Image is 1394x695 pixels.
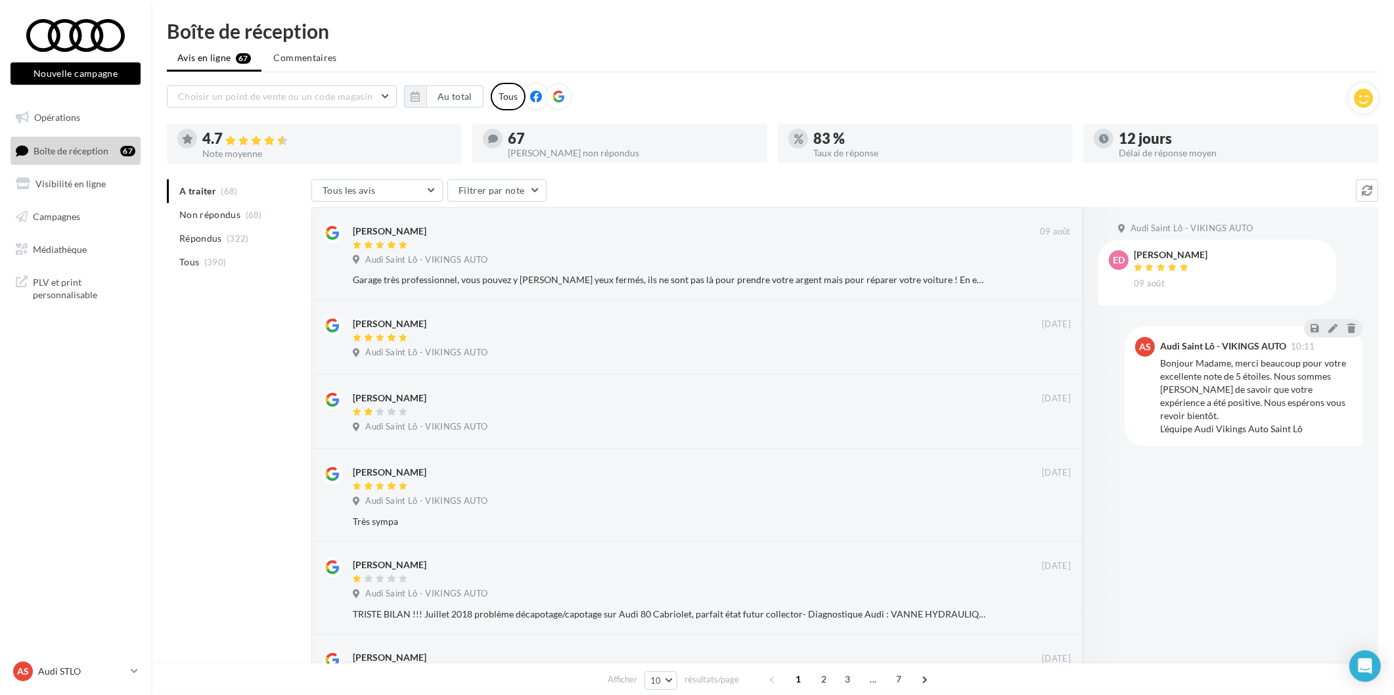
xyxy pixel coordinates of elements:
[34,145,108,156] span: Boîte de réception
[202,131,451,146] div: 4.7
[447,179,547,202] button: Filtrer par note
[1028,419,1071,437] button: Ignorer
[227,233,249,244] span: (322)
[837,669,858,690] span: 3
[274,51,337,64] span: Commentaires
[1131,223,1253,235] span: Audi Saint Lô - VIKINGS AUTO
[1042,393,1071,405] span: [DATE]
[508,131,757,146] div: 67
[1291,342,1315,351] span: 10:11
[33,243,87,254] span: Médiathèque
[8,137,143,165] a: Boîte de réception67
[788,669,809,690] span: 1
[1027,271,1071,289] button: Ignorer
[353,392,426,405] div: [PERSON_NAME]
[813,669,834,690] span: 2
[179,256,199,269] span: Tous
[11,659,141,684] a: AS Audi STLO
[1119,148,1368,158] div: Délai de réponse moyen
[311,179,443,202] button: Tous les avis
[608,673,637,686] span: Afficher
[202,149,451,158] div: Note moyenne
[17,665,29,678] span: AS
[650,675,662,686] span: 10
[34,112,80,123] span: Opérations
[1042,319,1071,330] span: [DATE]
[1113,254,1125,267] span: ED
[1160,357,1352,436] div: Bonjour Madame, merci beaucoup pour votre excellente note de 5 étoiles. Nous sommes [PERSON_NAME]...
[1028,345,1071,363] button: Ignorer
[353,466,426,479] div: [PERSON_NAME]
[1349,650,1381,682] div: Open Intercom Messenger
[120,146,135,156] div: 67
[1134,278,1165,290] span: 09 août
[204,257,227,267] span: (390)
[179,208,240,221] span: Non répondus
[1134,250,1207,259] div: [PERSON_NAME]
[353,558,426,572] div: [PERSON_NAME]
[365,495,487,507] span: Audi Saint Lô - VIKINGS AUTO
[353,317,426,330] div: [PERSON_NAME]
[365,347,487,359] span: Audi Saint Lô - VIKINGS AUTO
[685,673,739,686] span: résultats/page
[353,608,985,621] div: TRISTE BILAN !!! Juillet 2018 problème décapotage/capotage sur Audi 80 Cabriolet, parfait état fu...
[1042,467,1071,479] span: [DATE]
[178,91,372,102] span: Choisir un point de vente ou un code magasin
[35,178,106,189] span: Visibilité en ligne
[353,651,426,664] div: [PERSON_NAME]
[1042,653,1071,665] span: [DATE]
[8,268,143,307] a: PLV et print personnalisable
[8,170,143,198] a: Visibilité en ligne
[11,62,141,85] button: Nouvelle campagne
[167,21,1378,41] div: Boîte de réception
[353,515,985,528] div: Très sympa
[813,131,1062,146] div: 83 %
[8,236,143,263] a: Médiathèque
[38,665,125,678] p: Audi STLO
[1139,340,1151,353] span: AS
[365,588,487,600] span: Audi Saint Lô - VIKINGS AUTO
[8,104,143,131] a: Opérations
[491,83,526,110] div: Tous
[353,273,985,286] div: Garage très professionnel, vous pouvez y [PERSON_NAME] yeux fermés, ils ne sont pas là pour prend...
[179,232,222,245] span: Répondus
[246,210,262,220] span: (68)
[1040,226,1071,238] span: 09 août
[33,273,135,302] span: PLV et print personnalisable
[353,225,426,238] div: [PERSON_NAME]
[404,85,483,108] button: Au total
[1027,605,1071,623] button: Ignorer
[365,421,487,433] span: Audi Saint Lô - VIKINGS AUTO
[508,148,757,158] div: [PERSON_NAME] non répondus
[813,148,1062,158] div: Taux de réponse
[1042,560,1071,572] span: [DATE]
[323,185,376,196] span: Tous les avis
[8,203,143,231] a: Campagnes
[1119,131,1368,146] div: 12 jours
[1027,512,1071,531] button: Ignorer
[365,254,487,266] span: Audi Saint Lô - VIKINGS AUTO
[1160,342,1286,351] div: Audi Saint Lô - VIKINGS AUTO
[167,85,397,108] button: Choisir un point de vente ou un code magasin
[33,211,80,222] span: Campagnes
[888,669,909,690] span: 7
[644,671,678,690] button: 10
[863,669,884,690] span: ...
[426,85,483,108] button: Au total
